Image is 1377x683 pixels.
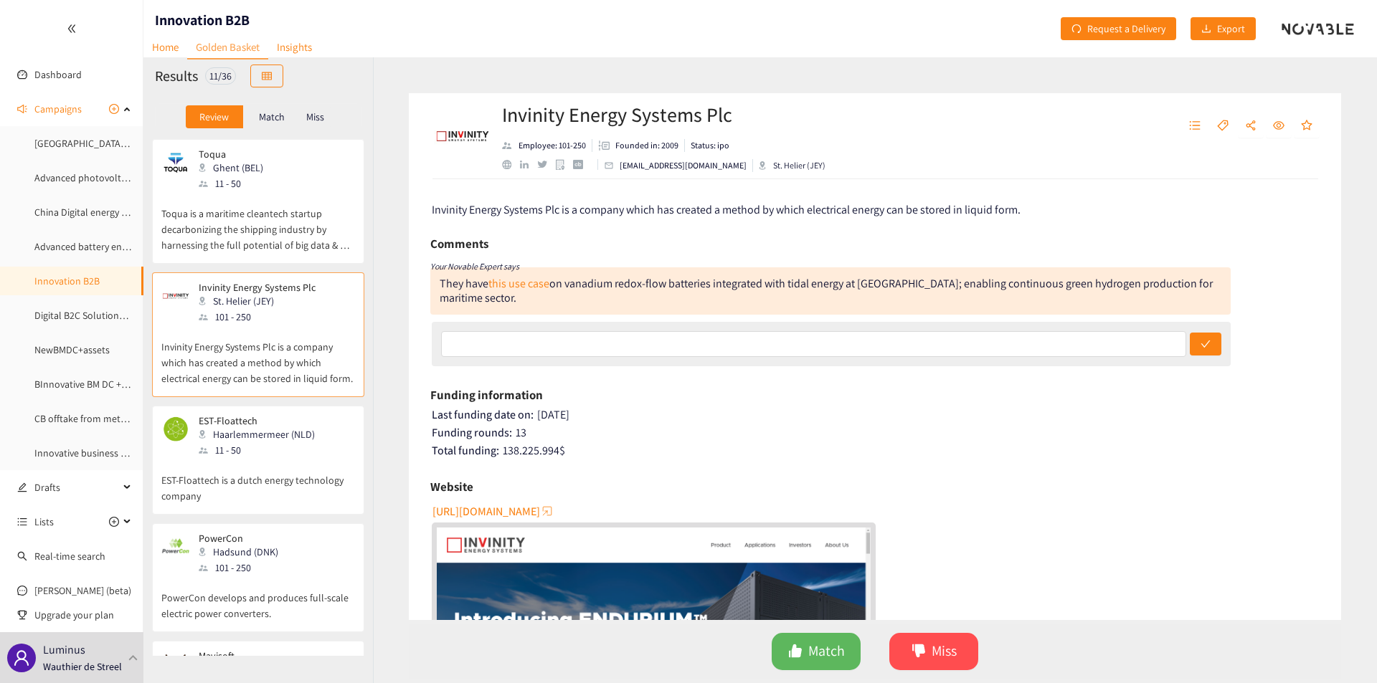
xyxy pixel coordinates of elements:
[1189,120,1201,133] span: unordered-list
[199,560,287,575] div: 101 - 250
[1071,24,1082,35] span: redo
[199,650,328,661] p: Mavisoft
[432,425,512,440] span: Funding rounds:
[34,171,218,184] a: Advanced photovoltaics & solar integration
[17,517,27,527] span: unordered-list
[34,550,105,563] a: Real-time search
[620,159,747,172] p: [EMAIL_ADDRESS][DOMAIN_NAME]
[34,412,181,425] a: CB offtake from methane pyrolysis
[615,139,678,152] p: Founded in: 2009
[432,408,1320,422] div: [DATE]
[161,191,355,253] p: Toqua is a maritime cleantech startup decarbonizing the shipping industry by harnessing the full ...
[67,24,77,34] span: double-left
[1143,528,1377,683] div: Widget de chat
[161,415,190,444] img: Snapshot of the company's website
[1087,21,1165,37] span: Request a Delivery
[912,644,926,660] span: dislike
[161,650,190,679] img: Snapshot of the company's website
[556,159,574,170] a: google maps
[1201,339,1211,350] span: check
[772,633,861,670] button: likeMatch
[161,148,190,177] img: Snapshot of the company's website
[306,111,324,123] p: Miss
[592,139,685,152] li: Founded in year
[932,640,957,662] span: Miss
[1143,528,1377,683] iframe: Chat Widget
[43,641,85,659] p: Luminus
[109,517,119,527] span: plus-circle
[34,584,131,597] a: [PERSON_NAME] (beta)
[519,139,586,152] p: Employee: 101-250
[161,325,355,386] p: Invinity Energy Systems Plc is a company which has created a method by which electrical energy ca...
[1294,115,1320,138] button: star
[488,276,549,291] a: this use case
[199,293,324,309] div: St. Helier (JEY)
[685,139,729,152] li: Status
[432,407,534,422] span: Last funding date on:
[34,274,100,287] a: Innovation B2B
[691,139,729,152] p: Status: ipo
[34,446,255,459] a: Innovative business models datacenters and energy
[262,71,272,82] span: table
[432,500,554,522] button: [URL][DOMAIN_NAME]
[34,137,276,150] a: [GEOGRAPHIC_DATA] : High efficiency heat pump systems
[199,160,272,176] div: Ghent (BEL)
[268,36,321,58] a: Insights
[1191,17,1256,40] button: downloadExport
[155,66,198,86] h2: Results
[34,378,176,391] a: BInnovative BM DC + extra service
[502,160,520,169] a: website
[1190,333,1221,355] button: check
[34,507,54,536] span: Lists
[161,458,355,504] p: EST-Floattech is a dutch energy technology company
[430,476,473,497] h6: Website
[1238,115,1264,138] button: share-alt
[432,502,540,520] span: [URL][DOMAIN_NAME]
[759,159,825,172] div: St. Helier (JEY)
[520,161,537,169] a: linkedin
[788,644,803,660] span: like
[1301,120,1312,133] span: star
[432,444,1320,458] div: 138.225.994 $
[502,139,592,152] li: Employees
[430,233,488,254] h6: Comments
[34,309,189,322] a: Digital B2C Solutions Energy Utilities
[1217,21,1245,37] span: Export
[199,111,229,123] p: Review
[432,443,499,458] span: Total funding:
[1273,120,1284,133] span: eye
[1266,115,1292,138] button: eye
[34,473,119,502] span: Drafts
[34,206,240,219] a: China Digital energy management & grid services
[537,161,555,168] a: twitter
[199,415,315,426] p: EST-Floattech
[430,384,543,406] h6: Funding information
[161,575,355,621] p: PowerCon develops and produces full-scale electric power converters.
[17,482,27,492] span: edit
[13,649,30,667] span: user
[1245,120,1257,133] span: share-alt
[43,659,122,674] p: Wauthier de Streel
[440,276,1213,305] div: They have on vanadium redox-flow batteries integrated with tidal energy at [GEOGRAPHIC_DATA]; ena...
[259,111,285,123] p: Match
[155,10,250,30] h1: Innovation B2B
[143,36,187,58] a: Home
[17,104,27,114] span: sound
[1201,24,1211,35] span: download
[502,100,825,129] h2: Invinity Energy Systems Plc
[432,202,1021,217] span: Invinity Energy Systems Plc is a company which has created a method by which electrical energy ca...
[187,36,268,59] a: Golden Basket
[34,601,132,629] span: Upgrade your plan
[889,633,978,670] button: dislikeMiss
[34,95,82,123] span: Campaigns
[199,532,278,544] p: PowerCon
[430,261,519,272] i: Your Novable Expert says
[250,65,283,87] button: table
[432,426,1320,440] div: 13
[434,108,491,165] img: Company Logo
[199,544,287,560] div: Hadsund (DNK)
[34,240,174,253] a: Advanced battery energy storage
[161,532,190,561] img: Snapshot of the company's website
[109,104,119,114] span: plus-circle
[1182,115,1208,138] button: unordered-list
